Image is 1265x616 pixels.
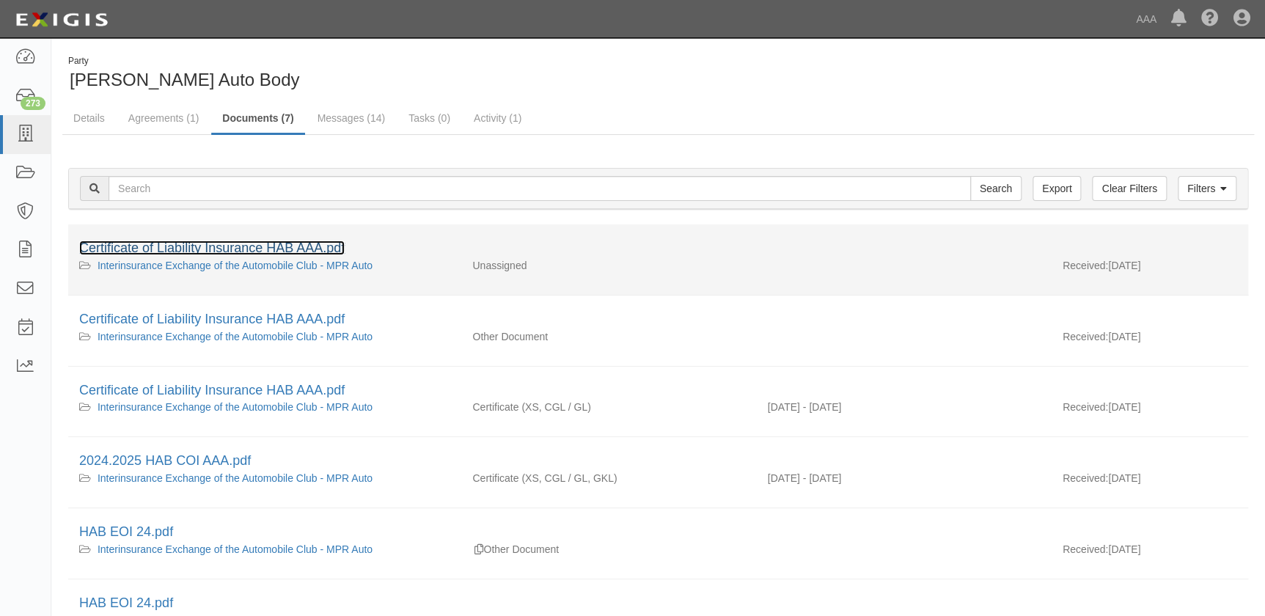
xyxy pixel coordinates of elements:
[79,595,173,610] a: HAB EOI 24.pdf
[461,258,756,273] div: Unassigned
[757,471,1052,485] div: Effective 10/02/2024 - Expiration 10/02/2025
[79,471,450,485] div: Interinsurance Exchange of the Automobile Club - MPR Auto
[79,329,450,344] div: Interinsurance Exchange of the Automobile Club - MPR Auto
[79,453,251,468] a: 2024.2025 HAB COI AAA.pdf
[79,383,345,397] a: Certificate of Liability Insurance HAB AAA.pdf
[11,7,112,33] img: logo-5460c22ac91f19d4615b14bd174203de0afe785f0fc80cf4dbbc73dc1793850b.png
[397,103,461,133] a: Tasks (0)
[463,103,532,133] a: Activity (1)
[79,241,345,255] a: Certificate of Liability Insurance HAB AAA.pdf
[461,400,756,414] div: Excess/Umbrella Liability Commercial General Liability / Garage Liability
[307,103,397,133] a: Messages (14)
[1063,471,1108,485] p: Received:
[79,594,1237,613] div: HAB EOI 24.pdf
[757,400,1052,414] div: Effective 10/02/2025 - Expiration 10/02/2026
[68,55,299,67] div: Party
[79,258,450,273] div: Interinsurance Exchange of the Automobile Club - MPR Auto
[98,401,373,413] a: Interinsurance Exchange of the Automobile Club - MPR Auto
[211,103,304,135] a: Documents (7)
[970,176,1022,201] input: Search
[1063,329,1108,344] p: Received:
[757,542,1052,543] div: Effective - Expiration
[1092,176,1166,201] a: Clear Filters
[98,543,373,555] a: Interinsurance Exchange of the Automobile Club - MPR Auto
[70,70,299,89] span: [PERSON_NAME] Auto Body
[461,471,756,485] div: Excess/Umbrella Liability Commercial General Liability / Garage Liability Garage Keepers Liability
[79,452,1237,471] div: 2024.2025 HAB COI AAA.pdf
[474,542,483,557] div: Duplicate
[1178,176,1236,201] a: Filters
[1063,400,1108,414] p: Received:
[1129,4,1164,34] a: AAA
[757,613,1052,614] div: Effective - Expiration
[79,524,173,539] a: HAB EOI 24.pdf
[1201,10,1219,28] i: Help Center - Complianz
[79,381,1237,400] div: Certificate of Liability Insurance HAB AAA.pdf
[98,331,373,342] a: Interinsurance Exchange of the Automobile Club - MPR Auto
[461,542,756,557] div: Other Document
[1052,471,1248,493] div: [DATE]
[79,310,1237,329] div: Certificate of Liability Insurance HAB AAA.pdf
[98,472,373,484] a: Interinsurance Exchange of the Automobile Club - MPR Auto
[1052,329,1248,351] div: [DATE]
[109,176,971,201] input: Search
[1063,258,1108,273] p: Received:
[1052,542,1248,564] div: [DATE]
[1052,258,1248,280] div: [DATE]
[1033,176,1081,201] a: Export
[757,258,1052,259] div: Effective - Expiration
[62,103,116,133] a: Details
[1063,542,1108,557] p: Received:
[79,523,1237,542] div: HAB EOI 24.pdf
[1052,400,1248,422] div: [DATE]
[117,103,210,133] a: Agreements (1)
[62,55,648,92] div: Hadley Auto Body
[79,542,450,557] div: Interinsurance Exchange of the Automobile Club - MPR Auto
[461,329,756,344] div: Other Document
[21,97,45,110] div: 273
[79,400,450,414] div: Interinsurance Exchange of the Automobile Club - MPR Auto
[79,239,1237,258] div: Certificate of Liability Insurance HAB AAA.pdf
[98,260,373,271] a: Interinsurance Exchange of the Automobile Club - MPR Auto
[757,329,1052,330] div: Effective - Expiration
[79,312,345,326] a: Certificate of Liability Insurance HAB AAA.pdf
